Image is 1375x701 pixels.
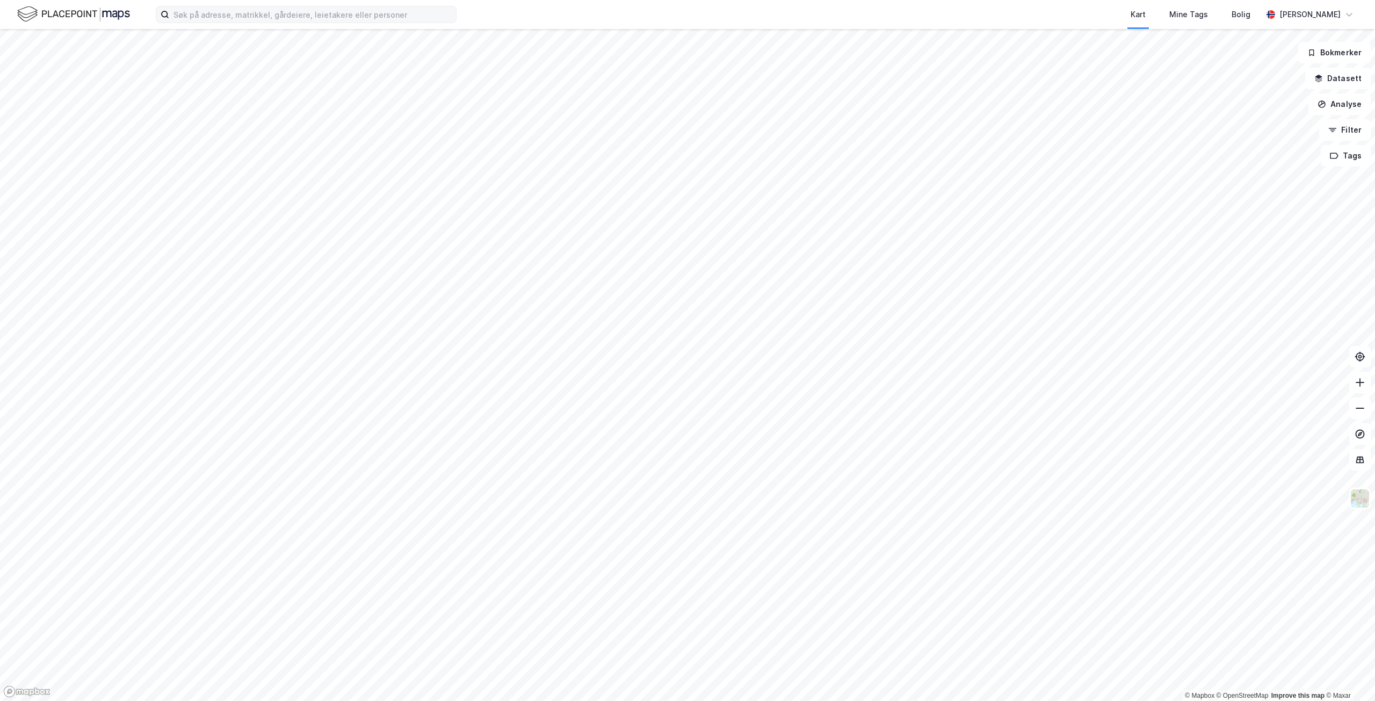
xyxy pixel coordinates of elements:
div: Bolig [1232,8,1250,21]
div: Kontrollprogram for chat [1321,649,1375,701]
div: Mine Tags [1169,8,1208,21]
img: logo.f888ab2527a4732fd821a326f86c7f29.svg [17,5,130,24]
div: [PERSON_NAME] [1279,8,1341,21]
button: Tags [1321,145,1371,167]
a: OpenStreetMap [1217,692,1269,699]
iframe: Chat Widget [1321,649,1375,701]
a: Improve this map [1271,692,1325,699]
button: Datasett [1305,68,1371,89]
input: Søk på adresse, matrikkel, gårdeiere, leietakere eller personer [169,6,456,23]
button: Analyse [1308,93,1371,115]
a: Mapbox [1185,692,1214,699]
button: Bokmerker [1298,42,1371,63]
a: Mapbox homepage [3,685,50,698]
button: Filter [1319,119,1371,141]
div: Kart [1131,8,1146,21]
img: Z [1350,488,1370,509]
